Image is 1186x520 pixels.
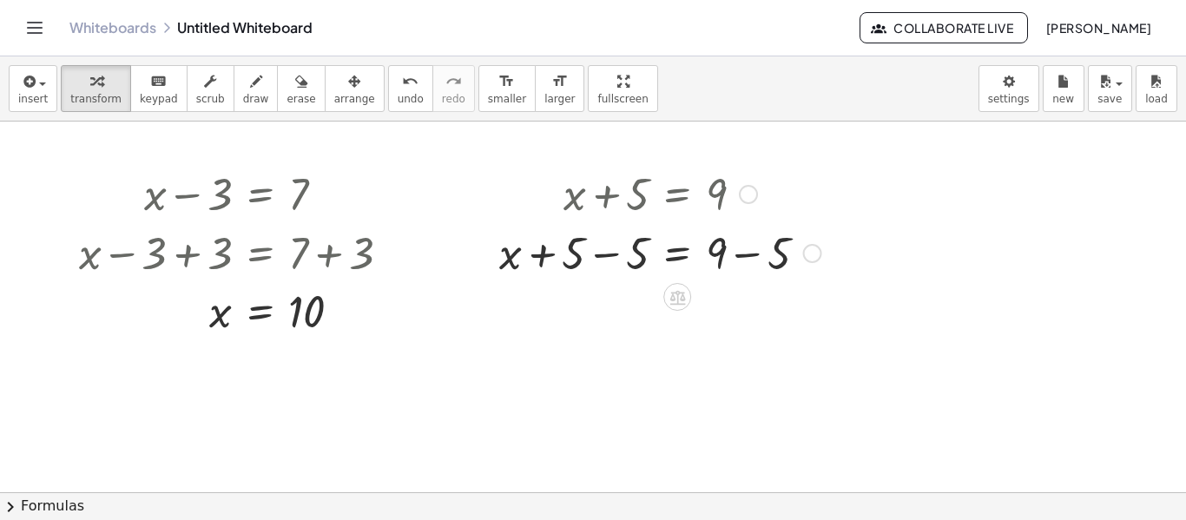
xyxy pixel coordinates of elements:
span: [PERSON_NAME] [1045,20,1151,36]
button: load [1136,65,1177,112]
span: smaller [488,93,526,105]
button: Collaborate Live [860,12,1028,43]
span: draw [243,93,269,105]
button: scrub [187,65,234,112]
i: redo [445,71,462,92]
button: [PERSON_NAME] [1031,12,1165,43]
span: keypad [140,93,178,105]
a: Whiteboards [69,19,156,36]
span: new [1052,93,1074,105]
div: Apply the same math to both sides of the equation [663,283,691,311]
span: redo [442,93,465,105]
span: scrub [196,93,225,105]
span: settings [988,93,1030,105]
button: format_sizelarger [535,65,584,112]
button: settings [978,65,1039,112]
button: format_sizesmaller [478,65,536,112]
button: insert [9,65,57,112]
button: undoundo [388,65,433,112]
button: transform [61,65,131,112]
span: insert [18,93,48,105]
i: format_size [498,71,515,92]
i: format_size [551,71,568,92]
button: arrange [325,65,385,112]
button: new [1043,65,1084,112]
button: erase [277,65,325,112]
span: undo [398,93,424,105]
span: load [1145,93,1168,105]
span: save [1097,93,1122,105]
button: redoredo [432,65,475,112]
button: Toggle navigation [21,14,49,42]
button: keyboardkeypad [130,65,188,112]
button: draw [234,65,279,112]
span: Collaborate Live [874,20,1013,36]
i: undo [402,71,418,92]
i: keyboard [150,71,167,92]
span: erase [287,93,315,105]
span: transform [70,93,122,105]
span: larger [544,93,575,105]
button: save [1088,65,1132,112]
span: arrange [334,93,375,105]
span: fullscreen [597,93,648,105]
button: fullscreen [588,65,657,112]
